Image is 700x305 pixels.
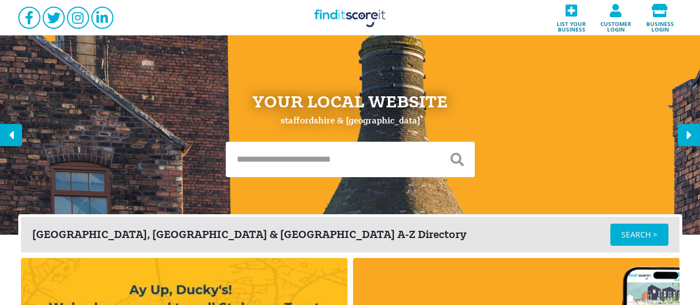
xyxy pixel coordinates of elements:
a: Customer login [594,1,638,35]
span: Customer login [597,17,635,32]
div: Your Local Website [252,93,448,111]
a: List your business [549,1,594,35]
div: Staffordshire & [GEOGRAPHIC_DATA] [281,116,420,125]
span: List your business [553,17,590,32]
a: Business login [638,1,682,35]
div: [GEOGRAPHIC_DATA], [GEOGRAPHIC_DATA] & [GEOGRAPHIC_DATA] A-Z Directory [32,229,610,240]
span: Business login [641,17,679,32]
a: SEARCH > [610,224,668,246]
